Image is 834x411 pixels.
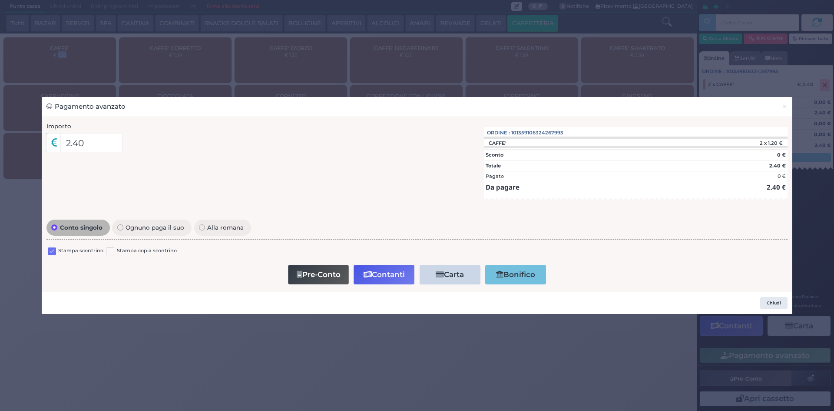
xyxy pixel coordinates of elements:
[485,265,546,284] button: Bonifico
[511,129,563,137] span: 101359106324267993
[117,247,177,255] label: Stampa copia scontrino
[354,265,414,284] button: Contanti
[205,224,246,231] span: Alla romana
[486,183,520,191] strong: Da pagare
[777,97,792,117] button: Chiudi
[420,265,480,284] button: Carta
[486,173,504,180] div: Pagato
[487,129,510,137] span: Ordine :
[778,173,786,180] div: 0 €
[484,140,510,146] div: CAFFE'
[712,140,788,146] div: 2 x 1.20 €
[769,163,786,169] strong: 2.40 €
[60,133,122,152] input: Es. 30.99
[123,224,187,231] span: Ognuno paga il suo
[777,152,786,158] strong: 0 €
[57,224,105,231] span: Conto singolo
[782,102,788,111] span: ×
[46,122,71,130] label: Importo
[58,247,103,255] label: Stampa scontrino
[46,102,126,112] h3: Pagamento avanzato
[288,265,349,284] button: Pre-Conto
[486,163,501,169] strong: Totale
[760,297,788,309] button: Chiudi
[767,183,786,191] strong: 2.40 €
[486,152,503,158] strong: Sconto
